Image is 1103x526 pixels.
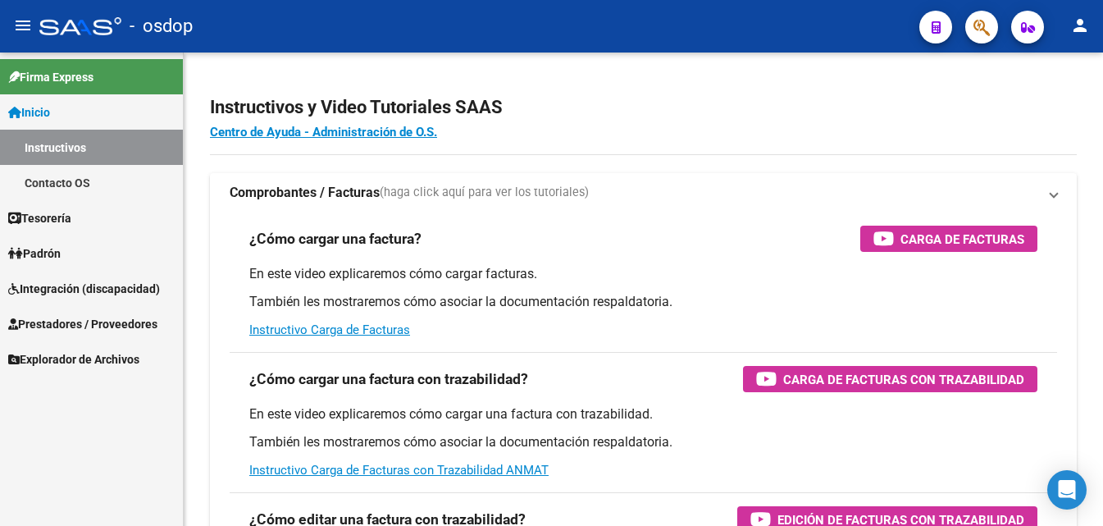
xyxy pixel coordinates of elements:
[249,368,528,391] h3: ¿Cómo cargar una factura con trazabilidad?
[249,463,549,478] a: Instructivo Carga de Facturas con Trazabilidad ANMAT
[8,245,61,263] span: Padrón
[380,184,589,202] span: (haga click aquí para ver los tutoriales)
[210,92,1077,123] h2: Instructivos y Video Tutoriales SAAS
[1047,470,1087,510] div: Open Intercom Messenger
[249,405,1037,423] p: En este video explicaremos cómo cargar una factura con trazabilidad.
[249,293,1037,311] p: También les mostraremos cómo asociar la documentación respaldatoria.
[783,369,1024,390] span: Carga de Facturas con Trazabilidad
[249,265,1037,283] p: En este video explicaremos cómo cargar facturas.
[210,125,437,140] a: Centro de Ayuda - Administración de O.S.
[743,366,1037,392] button: Carga de Facturas con Trazabilidad
[210,173,1077,213] mat-expansion-panel-header: Comprobantes / Facturas(haga click aquí para ver los tutoriales)
[8,280,160,298] span: Integración (discapacidad)
[249,227,422,250] h3: ¿Cómo cargar una factura?
[1070,16,1090,35] mat-icon: person
[249,433,1037,451] p: También les mostraremos cómo asociar la documentación respaldatoria.
[8,68,93,86] span: Firma Express
[130,8,193,44] span: - osdop
[860,226,1037,252] button: Carga de Facturas
[249,322,410,337] a: Instructivo Carga de Facturas
[8,209,71,227] span: Tesorería
[8,103,50,121] span: Inicio
[8,350,139,368] span: Explorador de Archivos
[230,184,380,202] strong: Comprobantes / Facturas
[13,16,33,35] mat-icon: menu
[8,315,157,333] span: Prestadores / Proveedores
[900,229,1024,249] span: Carga de Facturas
